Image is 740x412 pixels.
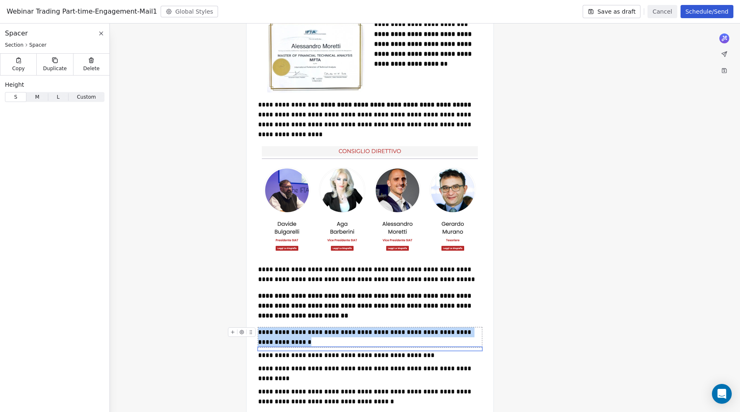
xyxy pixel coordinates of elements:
span: Custom [77,93,96,101]
span: L [57,93,60,101]
span: Spacer [5,28,28,38]
button: Schedule/Send [681,5,733,18]
span: Spacer [29,42,47,48]
button: Global Styles [161,6,218,17]
span: Copy [12,65,25,72]
span: Height [5,81,24,89]
span: Delete [83,65,100,72]
button: Cancel [647,5,677,18]
div: Open Intercom Messenger [712,384,732,404]
button: Save as draft [583,5,641,18]
span: Section [5,42,24,48]
span: Webinar Trading Part-time-Engagement-Mail1 [7,7,157,17]
span: Duplicate [43,65,66,72]
span: M [35,93,39,101]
